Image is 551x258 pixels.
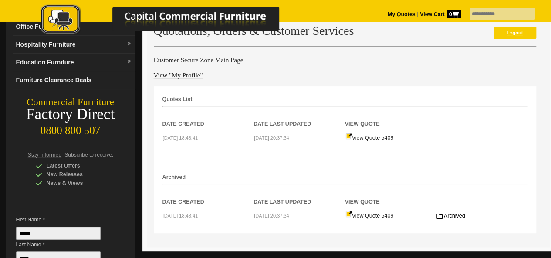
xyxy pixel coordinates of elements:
div: New Releases [36,170,118,179]
a: My Quotes [388,11,416,17]
span: 0 [447,10,461,18]
strong: Archived [162,174,186,180]
a: Capital Commercial Furniture Logo [17,4,321,39]
span: Last Name * [16,240,114,249]
a: Education Furnituredropdown [13,54,135,71]
span: First Name * [16,215,114,224]
small: [DATE] 20:37:34 [254,213,289,218]
a: Office Furnituredropdown [13,18,135,36]
img: dropdown [127,59,132,64]
th: View Quote [345,184,436,206]
strong: Quotes List [162,96,193,102]
a: View Quote 5409 [345,135,394,141]
th: Date Last Updated [254,184,345,206]
th: View Quote [345,107,436,128]
img: Capital Commercial Furniture Logo [17,4,321,36]
img: Quote-icon [345,211,352,218]
a: Furniture Clearance Deals [13,71,135,89]
img: Quote-icon [345,133,352,140]
span: Stay Informed [28,152,62,158]
div: Factory Direct [6,108,135,121]
a: Logout [494,27,536,39]
small: [DATE] 18:48:41 [163,213,198,218]
a: View Quote 5409 [345,213,394,219]
span: Subscribe to receive: [64,152,113,158]
div: Latest Offers [36,161,118,170]
img: dropdown [127,41,132,47]
small: [DATE] 20:37:34 [254,135,289,141]
th: Date Created [162,184,254,206]
strong: View Cart [420,11,461,17]
div: News & Views [36,179,118,188]
h4: Customer Secure Zone Main Page [154,56,536,64]
a: Hospitality Furnituredropdown [13,36,135,54]
span: Archived [444,213,465,219]
th: Date Created [162,107,254,128]
input: First Name * [16,227,101,240]
a: View "My Profile" [154,72,203,79]
h2: Quotations, Orders & Customer Services [154,24,536,37]
small: [DATE] 18:48:41 [163,135,198,141]
div: Commercial Furniture [6,96,135,108]
a: View Cart0 [418,11,460,17]
div: 0800 800 507 [6,120,135,137]
th: Date Last Updated [254,107,345,128]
